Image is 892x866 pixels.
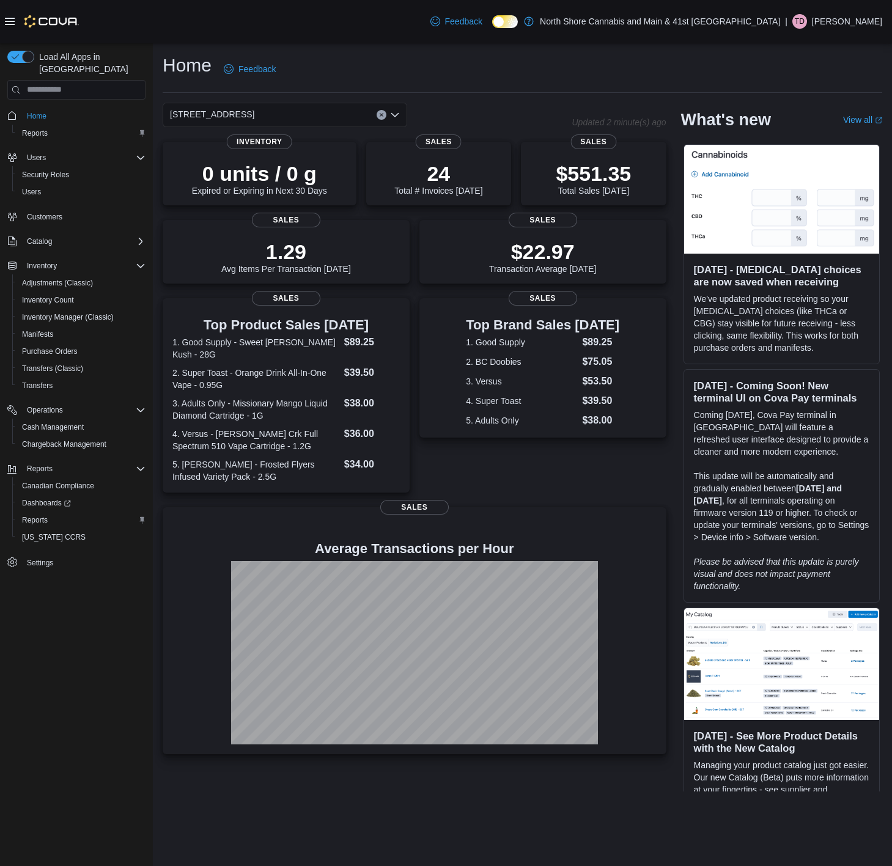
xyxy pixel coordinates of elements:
nav: Complex example [7,102,146,603]
button: Open list of options [390,110,400,120]
span: Sales [570,134,616,149]
button: Manifests [12,326,150,343]
a: View allExternal link [843,115,882,125]
button: Purchase Orders [12,343,150,360]
button: Inventory Count [12,292,150,309]
dt: 4. Versus - [PERSON_NAME] Crk Full Spectrum 510 Vape Cartridge - 1.2G [172,428,339,452]
a: Transfers (Classic) [17,361,88,376]
span: Manifests [17,327,146,342]
button: Operations [2,402,150,419]
input: Dark Mode [492,15,518,28]
dd: $89.25 [344,335,400,350]
span: Dashboards [22,498,71,508]
a: Manifests [17,327,58,342]
button: Cash Management [12,419,150,436]
span: Customers [22,209,146,224]
dd: $89.25 [582,335,619,350]
span: Feedback [238,63,276,75]
span: Users [27,153,46,163]
h3: [DATE] - See More Product Details with the New Catalog [694,730,869,754]
p: Coming [DATE], Cova Pay terminal in [GEOGRAPHIC_DATA] will feature a refreshed user interface des... [694,409,869,458]
div: Avg Items Per Transaction [DATE] [221,240,351,274]
span: Adjustments (Classic) [17,276,146,290]
button: Inventory [22,259,62,273]
span: Chargeback Management [17,437,146,452]
span: Chargeback Management [22,439,106,449]
p: North Shore Cannabis and Main & 41st [GEOGRAPHIC_DATA] [540,14,780,29]
button: Catalog [2,233,150,250]
span: Transfers (Classic) [17,361,146,376]
p: Updated 2 minute(s) ago [572,117,666,127]
span: Settings [22,554,146,570]
p: This update will be automatically and gradually enabled between , for all terminals operating on ... [694,470,869,543]
h3: [DATE] - [MEDICAL_DATA] choices are now saved when receiving [694,263,869,288]
span: Washington CCRS [17,530,146,545]
a: Users [17,185,46,199]
a: Purchase Orders [17,344,83,359]
span: Customers [27,212,62,222]
a: Dashboards [12,494,150,512]
button: Customers [2,208,150,226]
dd: $39.50 [582,394,619,408]
button: Reports [2,460,150,477]
button: Canadian Compliance [12,477,150,494]
span: [STREET_ADDRESS] [170,107,254,122]
span: Reports [27,464,53,474]
dt: 3. Adults Only - Missionary Mango Liquid Diamond Cartridge - 1G [172,397,339,422]
span: Adjustments (Classic) [22,278,93,288]
button: Inventory [2,257,150,274]
div: Tiara Davidson [792,14,807,29]
dt: 1. Good Supply [466,336,577,348]
a: Adjustments (Classic) [17,276,98,290]
img: Cova [24,15,79,28]
span: Sales [509,291,577,306]
a: Feedback [426,9,487,34]
span: Inventory [22,259,146,273]
div: Total # Invoices [DATE] [394,161,482,196]
div: Expired or Expiring in Next 30 Days [192,161,327,196]
span: Reports [22,461,146,476]
span: Purchase Orders [17,344,146,359]
p: 1.29 [221,240,351,264]
span: Users [22,150,146,165]
div: Total Sales [DATE] [556,161,631,196]
span: Operations [27,405,63,415]
a: Chargeback Management [17,437,111,452]
dd: $38.00 [344,396,400,411]
a: Reports [17,126,53,141]
dd: $75.05 [582,354,619,369]
a: Home [22,109,51,123]
button: Users [12,183,150,200]
h3: [DATE] - Coming Soon! New terminal UI on Cova Pay terminals [694,380,869,404]
span: Home [27,111,46,121]
span: Sales [252,291,320,306]
span: Home [22,108,146,123]
p: 24 [394,161,482,186]
span: Reports [22,128,48,138]
dt: 2. Super Toast - Orange Drink All-In-One Vape - 0.95G [172,367,339,391]
a: Customers [22,210,67,224]
button: Users [22,150,51,165]
em: Please be advised that this update is purely visual and does not impact payment functionality. [694,557,859,591]
button: Home [2,107,150,125]
dt: 2. BC Doobies [466,356,577,368]
button: Catalog [22,234,57,249]
span: Transfers (Classic) [22,364,83,373]
span: Transfers [17,378,146,393]
div: Transaction Average [DATE] [489,240,597,274]
button: Operations [22,403,68,417]
button: Reports [12,125,150,142]
span: Transfers [22,381,53,391]
p: $551.35 [556,161,631,186]
dd: $53.50 [582,374,619,389]
button: Transfers [12,377,150,394]
a: Inventory Count [17,293,79,307]
span: Manifests [22,329,53,339]
dt: 5. [PERSON_NAME] - Frosted Flyers Infused Variety Pack - 2.5G [172,458,339,483]
span: Cash Management [22,422,84,432]
a: Feedback [219,57,281,81]
dd: $39.50 [344,365,400,380]
a: Cash Management [17,420,89,435]
a: Dashboards [17,496,76,510]
span: Inventory Count [22,295,74,305]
